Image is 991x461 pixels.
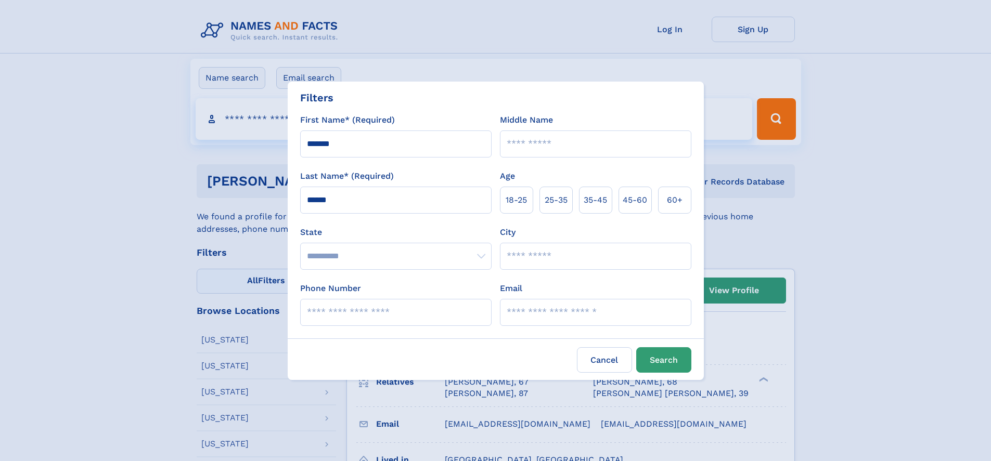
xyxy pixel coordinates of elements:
label: Middle Name [500,114,553,126]
div: Filters [300,90,333,106]
span: 35‑45 [584,194,607,206]
span: 60+ [667,194,683,206]
span: 25‑35 [545,194,568,206]
label: Last Name* (Required) [300,170,394,182]
label: First Name* (Required) [300,114,395,126]
label: City [500,226,516,239]
span: 45‑60 [623,194,647,206]
button: Search [636,347,691,373]
label: Email [500,282,522,295]
label: Age [500,170,515,182]
label: State [300,226,492,239]
span: 18‑25 [506,194,527,206]
label: Phone Number [300,282,361,295]
label: Cancel [577,347,632,373]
